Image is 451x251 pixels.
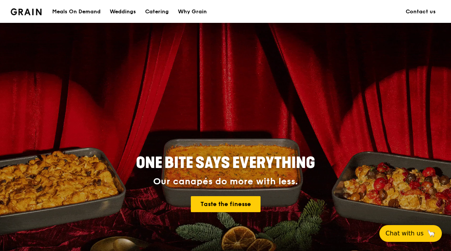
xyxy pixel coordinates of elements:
span: Chat with us [385,229,424,238]
div: Catering [145,0,169,23]
div: Meals On Demand [52,0,101,23]
span: 🦙 [427,229,436,238]
a: Taste the finesse [191,196,261,212]
div: Weddings [110,0,136,23]
a: Catering [141,0,173,23]
a: Contact us [401,0,440,23]
img: Grain [11,8,42,15]
div: Why Grain [178,0,207,23]
button: Chat with us🦙 [379,225,442,242]
a: Weddings [105,0,141,23]
a: Why Grain [173,0,211,23]
div: Our canapés do more with less. [88,176,363,187]
span: ONE BITE SAYS EVERYTHING [136,154,315,172]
